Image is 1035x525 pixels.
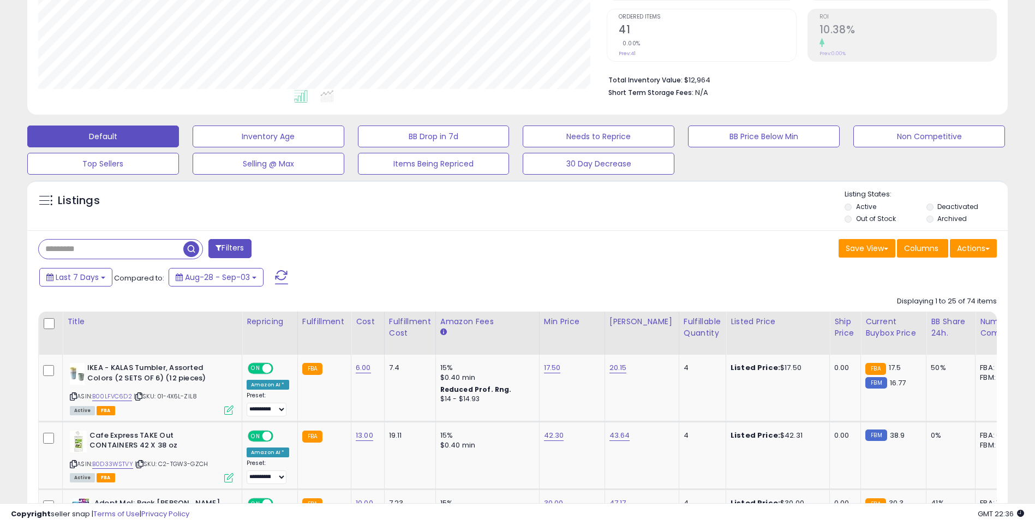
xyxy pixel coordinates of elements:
span: ROI [819,14,996,20]
label: Archived [937,214,967,223]
div: 19.11 [389,431,427,440]
button: Needs to Reprice [523,126,674,147]
div: FBA: 0 [980,431,1016,440]
a: Privacy Policy [141,509,189,519]
span: 16.77 [890,378,906,388]
p: Listing States: [845,189,1008,200]
img: 417RvzdOWNL._SL40_.jpg [70,431,87,452]
div: FBM: 2 [980,373,1016,383]
div: Ship Price [834,316,856,339]
div: Preset: [247,392,289,416]
span: FBA [97,406,115,415]
div: Num of Comp. [980,316,1020,339]
span: All listings currently available for purchase on Amazon [70,406,95,415]
b: Reduced Prof. Rng. [440,385,512,394]
span: Aug-28 - Sep-03 [185,272,250,283]
div: Amazon AI * [247,380,289,390]
small: FBA [302,431,322,443]
div: 0.00 [834,431,852,440]
b: Listed Price: [731,430,780,440]
small: Amazon Fees. [440,327,447,337]
div: Current Buybox Price [865,316,922,339]
div: 4 [684,431,717,440]
b: Total Inventory Value: [608,75,683,85]
label: Active [856,202,876,211]
a: 20.15 [609,362,627,373]
a: B00LFVC6D2 [92,392,132,401]
span: N/A [695,87,708,98]
div: 50% [931,363,967,373]
button: Items Being Repriced [358,153,510,175]
h5: Listings [58,193,100,208]
span: FBA [97,473,115,482]
span: Compared to: [114,273,164,283]
div: ASIN: [70,431,234,481]
button: Actions [950,239,997,258]
div: 4 [684,363,717,373]
small: FBA [302,363,322,375]
span: ON [249,431,262,440]
span: OFF [272,431,289,440]
div: Fulfillment Cost [389,316,431,339]
button: BB Price Below Min [688,126,840,147]
div: $14 - $14.93 [440,395,531,404]
button: Selling @ Max [193,153,344,175]
small: Prev: 0.00% [819,50,846,57]
small: FBM [865,377,887,389]
span: Last 7 Days [56,272,99,283]
div: ASIN: [70,363,234,414]
button: BB Drop in 7d [358,126,510,147]
button: Default [27,126,179,147]
span: ON [249,364,262,373]
button: Save View [839,239,895,258]
button: Columns [897,239,948,258]
div: seller snap | | [11,509,189,520]
div: 15% [440,363,531,373]
small: FBA [865,363,886,375]
div: $17.50 [731,363,821,373]
div: Min Price [544,316,600,327]
div: FBA: 4 [980,363,1016,373]
div: Displaying 1 to 25 of 74 items [897,296,997,307]
a: 13.00 [356,430,373,441]
h2: 41 [619,23,795,38]
div: $0.40 min [440,440,531,450]
div: 15% [440,431,531,440]
small: 0.00% [619,39,641,47]
div: 0% [931,431,967,440]
div: Cost [356,316,380,327]
span: Columns [904,243,938,254]
small: FBM [865,429,887,441]
span: Ordered Items [619,14,795,20]
strong: Copyright [11,509,51,519]
h2: 10.38% [819,23,996,38]
b: IKEA - KALAS Tumbler, Assorted Colors (2 SETS OF 6) (12 pieces) [87,363,220,386]
div: 0.00 [834,363,852,373]
span: All listings currently available for purchase on Amazon [70,473,95,482]
div: [PERSON_NAME] [609,316,674,327]
span: | SKU: C2-TGW3-GZCH [135,460,208,468]
button: Filters [208,239,251,258]
div: Repricing [247,316,293,327]
div: Fulfillable Quantity [684,316,721,339]
button: Last 7 Days [39,268,112,287]
div: 7.4 [389,363,427,373]
li: $12,964 [608,73,989,86]
a: B0D33WSTVY [92,460,133,469]
button: 30 Day Decrease [523,153,674,175]
button: Inventory Age [193,126,344,147]
span: 2025-09-11 22:36 GMT [978,509,1024,519]
a: 43.64 [609,430,630,441]
button: Top Sellers [27,153,179,175]
button: Non Competitive [853,126,1005,147]
span: OFF [272,364,289,373]
a: 6.00 [356,362,371,373]
img: 21qkIIqP6mL._SL40_.jpg [70,363,85,385]
div: $42.31 [731,431,821,440]
small: Prev: 41 [619,50,636,57]
div: Amazon Fees [440,316,535,327]
a: 42.30 [544,430,564,441]
b: Cafe Express TAKE Out CONTAINERS 42 X 38 oz [89,431,222,454]
b: Short Term Storage Fees: [608,88,693,97]
div: Title [67,316,237,327]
